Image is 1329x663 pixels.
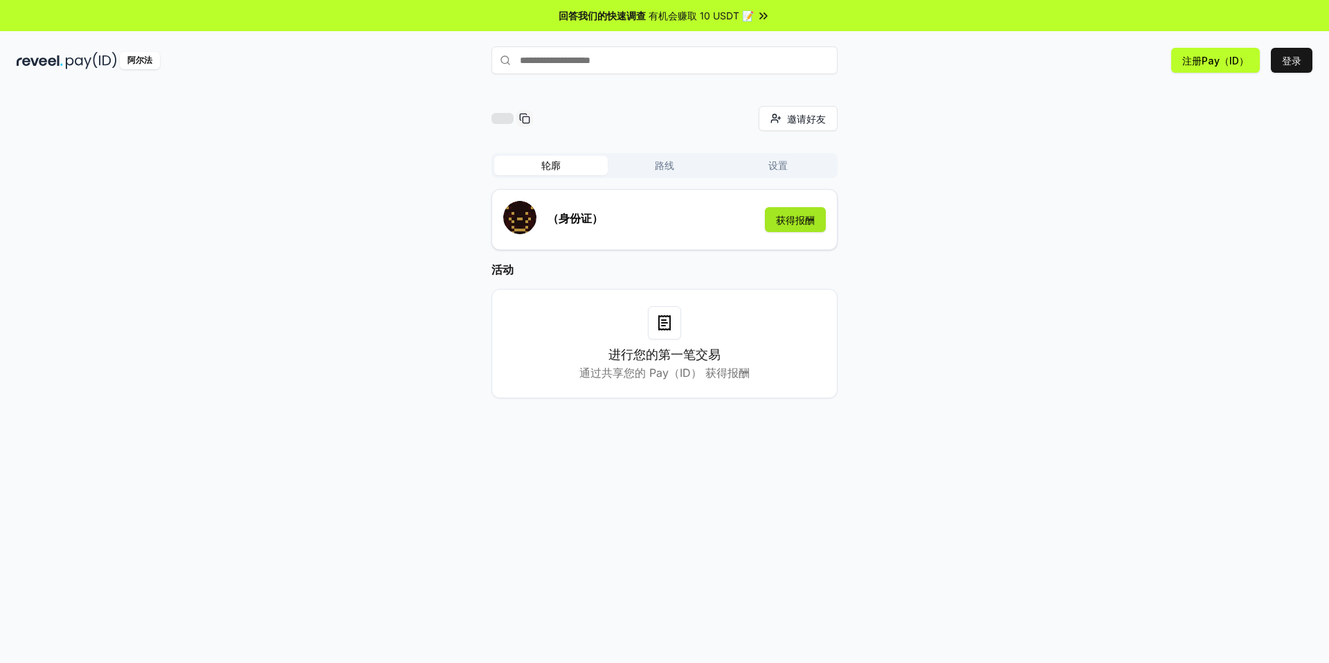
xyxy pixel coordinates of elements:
[765,207,826,232] button: 获得报酬
[491,261,838,278] h2: 活动
[17,52,63,69] img: reveel_dark
[721,156,835,175] button: 设置
[787,112,826,126] span: 邀请好友
[559,8,646,23] span: 回答我们的快速调查
[759,106,838,131] button: 邀请好友
[120,52,160,69] div: 阿尔法
[1171,48,1260,73] button: 注册Pay（ID）
[494,156,608,175] button: 轮廓
[649,8,754,23] span: 有机会赚取 10 USDT 📝
[1271,48,1312,73] button: 登录
[608,156,721,175] button: 路线
[608,345,721,364] h3: 进行您的第一笔交易
[548,210,603,227] p: （身份证）
[579,364,750,381] p: 通过共享您的 Pay（ID） 获得报酬
[66,52,117,69] img: pay_id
